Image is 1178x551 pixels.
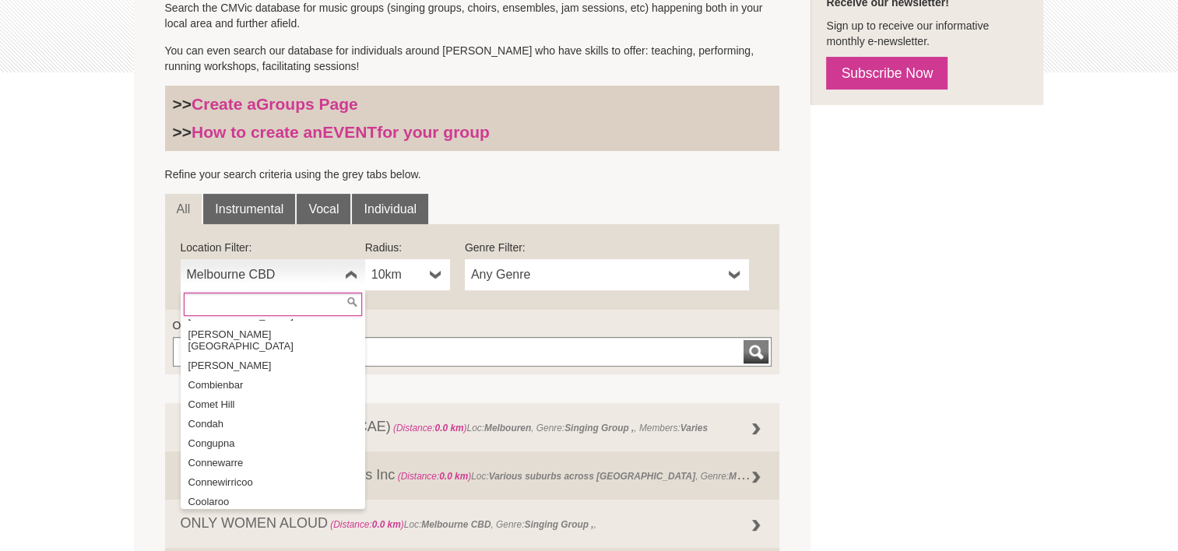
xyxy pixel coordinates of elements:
[434,423,463,433] strong: 0.0 km
[173,122,772,142] h3: >>
[203,194,295,225] a: Instrumental
[256,95,358,113] strong: Groups Page
[489,471,695,482] strong: Various suburbs across [GEOGRAPHIC_DATA]
[173,318,772,333] label: Or find a Group by Keywords
[184,356,365,375] li: [PERSON_NAME]
[322,123,377,141] strong: EVENT
[398,471,472,482] span: (Distance: )
[524,519,593,530] strong: Singing Group ,
[680,423,708,433] strong: Varies
[187,265,339,284] span: Melbourne CBD
[372,519,401,530] strong: 0.0 km
[184,433,365,453] li: Congupna
[826,57,948,89] a: Subscribe Now
[465,259,749,290] a: Any Genre
[192,123,490,141] a: How to create anEVENTfor your group
[184,492,365,511] li: Coolaroo
[184,325,365,356] li: [PERSON_NAME][GEOGRAPHIC_DATA]
[181,240,365,255] label: Location Filter:
[826,18,1028,49] p: Sign up to receive our informative monthly e-newsletter.
[393,423,467,433] span: (Distance: )
[184,472,365,492] li: Connewirricoo
[165,500,780,548] a: ONLY WOMEN ALOUD (Distance:0.0 km)Loc:Melbourne CBD, Genre:Singing Group ,,
[439,471,468,482] strong: 0.0 km
[352,194,428,225] a: Individual
[421,519,491,530] strong: Melbourne CBD
[173,94,772,114] h3: >>
[192,95,358,113] a: Create aGroups Page
[365,259,450,290] a: 10km
[181,259,365,290] a: Melbourne CBD
[165,403,780,451] a: Centre For Adult Education (CAE) (Distance:0.0 km)Loc:Melbouren, Genre:Singing Group ,, Members:V...
[297,194,350,225] a: Vocal
[165,451,780,500] a: Friends of the Team of Pianists Inc (Distance:0.0 km)Loc:Various suburbs across [GEOGRAPHIC_DATA]...
[391,423,708,433] span: Loc: , Genre: , Members:
[729,467,839,483] strong: Music Session (regular) ,
[330,519,404,530] span: (Distance: )
[328,519,596,530] span: Loc: , Genre: ,
[484,423,531,433] strong: Melbouren
[184,453,365,472] li: Connewarre
[395,467,841,483] span: Loc: , Genre: ,
[465,240,749,255] label: Genre Filter:
[371,265,424,284] span: 10km
[471,265,723,284] span: Any Genre
[165,194,202,225] a: All
[365,240,450,255] label: Radius:
[165,167,780,182] p: Refine your search criteria using the grey tabs below.
[564,423,634,433] strong: Singing Group ,
[184,395,365,414] li: Comet Hill
[184,414,365,433] li: Condah
[165,43,780,74] p: You can even search our database for individuals around [PERSON_NAME] who have skills to offer: t...
[184,375,365,395] li: Combienbar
